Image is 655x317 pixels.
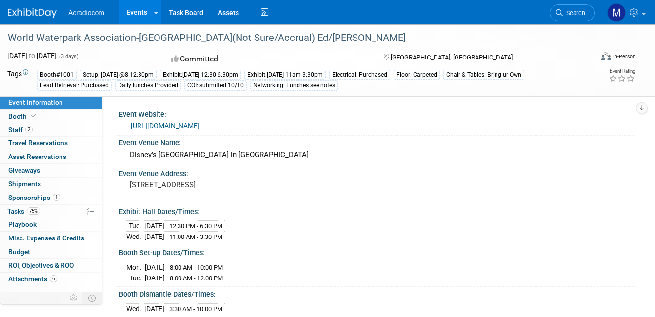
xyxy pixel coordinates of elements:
[0,96,102,109] a: Event Information
[65,292,82,304] td: Personalize Event Tab Strip
[8,180,41,188] span: Shipments
[543,51,635,65] div: Event Format
[0,123,102,137] a: Staff2
[0,273,102,286] a: Attachments6
[169,305,222,313] span: 3:30 AM - 10:00 PM
[160,70,241,80] div: Exhibit:[DATE] 12:30-6:30pm
[250,80,338,91] div: Networking: Lunches see notes
[8,194,60,201] span: Sponsorships
[82,292,102,304] td: Toggle Event Tabs
[126,147,628,162] div: Disney’s [GEOGRAPHIC_DATA] in [GEOGRAPHIC_DATA]
[8,153,66,160] span: Asset Reservations
[391,54,513,61] span: [GEOGRAPHIC_DATA], [GEOGRAPHIC_DATA]
[609,69,635,74] div: Event Rating
[0,286,102,299] a: more
[329,70,390,80] div: Electrical: Purchased
[31,113,36,119] i: Booth reservation complete
[4,29,582,47] div: World Waterpark Association-[GEOGRAPHIC_DATA](Not Sure/Accrual) Ed/[PERSON_NAME]
[8,248,30,256] span: Budget
[0,245,102,258] a: Budget
[8,234,84,242] span: Misc. Expenses & Credits
[0,150,102,163] a: Asset Reservations
[8,139,68,147] span: Travel Reservations
[7,69,28,91] td: Tags
[68,9,104,17] span: Acradiocom
[607,3,626,22] img: Mike Pascuzzi
[8,112,38,120] span: Booth
[126,221,144,232] td: Tue.
[126,231,144,241] td: Wed.
[8,275,57,283] span: Attachments
[8,126,33,134] span: Staff
[119,166,635,178] div: Event Venue Address:
[119,287,635,299] div: Booth Dismantle Dates/Times:
[8,99,63,106] span: Event Information
[80,70,157,80] div: Setup: [DATE] @8-12:30pm
[126,273,145,283] td: Tue.
[0,218,102,231] a: Playbook
[0,191,102,204] a: Sponsorships1
[126,303,144,314] td: Wed.
[8,166,40,174] span: Giveaways
[119,107,635,119] div: Event Website:
[0,137,102,150] a: Travel Reservations
[244,70,326,80] div: Exhibit:[DATE] 11am-3:30pm
[550,4,595,21] a: Search
[443,70,524,80] div: Chair & Tables: Bring ur Own
[58,53,79,59] span: (3 days)
[27,207,40,215] span: 75%
[0,259,102,272] a: ROI, Objectives & ROO
[144,221,164,232] td: [DATE]
[184,80,247,91] div: COI: submitted 10/10
[0,205,102,218] a: Tasks75%
[119,136,635,148] div: Event Venue Name:
[0,164,102,177] a: Giveaways
[613,53,635,60] div: In-Person
[169,222,222,230] span: 12:30 PM - 6:30 PM
[37,80,112,91] div: Lead Retrieval: Purchased
[126,262,145,273] td: Mon.
[0,232,102,245] a: Misc. Expenses & Credits
[6,289,22,297] span: more
[145,273,165,283] td: [DATE]
[168,51,368,68] div: Committed
[144,303,164,314] td: [DATE]
[0,110,102,123] a: Booth
[8,261,74,269] span: ROI, Objectives & ROO
[170,275,223,282] span: 8:00 AM - 12:00 PM
[115,80,181,91] div: Daily lunches Provided
[0,178,102,191] a: Shipments
[119,245,635,258] div: Booth Set-up Dates/Times:
[394,70,440,80] div: Floor: Carpeted
[7,52,57,59] span: [DATE] [DATE]
[25,126,33,133] span: 2
[119,204,635,217] div: Exhibit Hall Dates/Times:
[7,207,40,215] span: Tasks
[169,233,222,240] span: 11:00 AM - 3:30 PM
[144,231,164,241] td: [DATE]
[170,264,223,271] span: 8:00 AM - 10:00 PM
[130,180,323,189] pre: [STREET_ADDRESS]
[53,194,60,201] span: 1
[131,122,199,130] a: [URL][DOMAIN_NAME]
[8,8,57,18] img: ExhibitDay
[145,262,165,273] td: [DATE]
[27,52,37,59] span: to
[8,220,37,228] span: Playbook
[37,70,77,80] div: Booth#1001
[563,9,585,17] span: Search
[50,275,57,282] span: 6
[601,52,611,60] img: Format-Inperson.png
